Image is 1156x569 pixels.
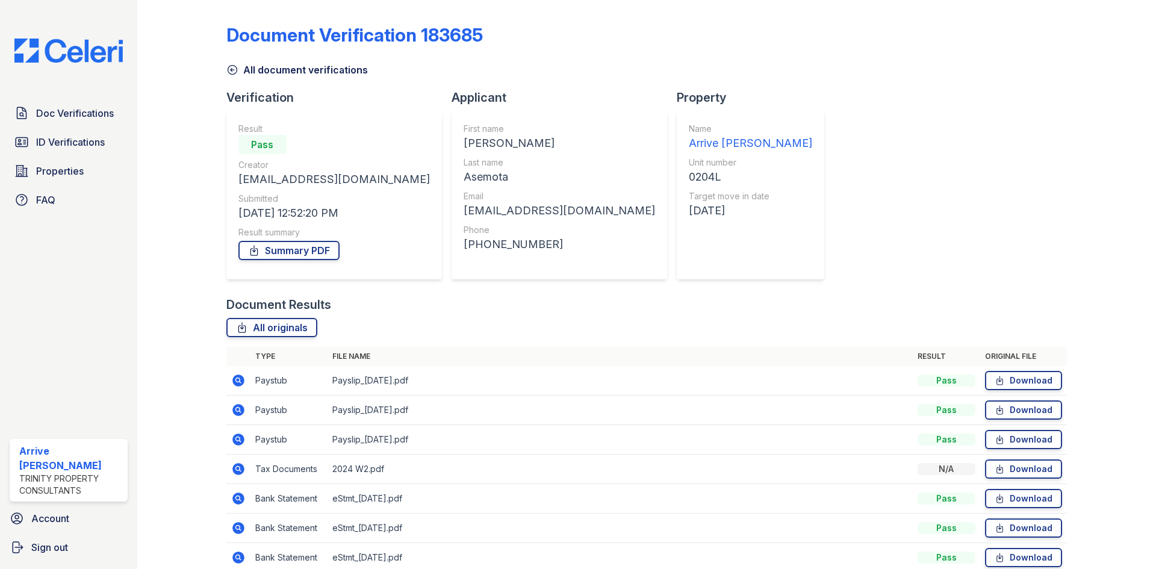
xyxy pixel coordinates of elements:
[328,484,913,514] td: eStmt_[DATE].pdf
[36,106,114,120] span: Doc Verifications
[328,366,913,396] td: Payslip_[DATE].pdf
[464,169,655,185] div: Asemota
[328,396,913,425] td: Payslip_[DATE].pdf
[36,164,84,178] span: Properties
[250,396,328,425] td: Paystub
[328,514,913,543] td: eStmt_[DATE].pdf
[985,430,1062,449] a: Download
[918,434,975,446] div: Pass
[918,493,975,505] div: Pass
[238,159,430,171] div: Creator
[918,375,975,387] div: Pass
[5,506,132,530] a: Account
[250,514,328,543] td: Bank Statement
[19,444,123,473] div: Arrive [PERSON_NAME]
[226,24,483,46] div: Document Verification 183685
[689,190,812,202] div: Target move in date
[10,130,128,154] a: ID Verifications
[250,366,328,396] td: Paystub
[5,535,132,559] a: Sign out
[10,101,128,125] a: Doc Verifications
[985,459,1062,479] a: Download
[10,188,128,212] a: FAQ
[452,89,677,106] div: Applicant
[238,226,430,238] div: Result summary
[918,463,975,475] div: N/A
[464,236,655,253] div: [PHONE_NUMBER]
[918,404,975,416] div: Pass
[689,169,812,185] div: 0204L
[328,347,913,366] th: File name
[677,89,834,106] div: Property
[328,425,913,455] td: Payslip_[DATE].pdf
[985,489,1062,508] a: Download
[10,159,128,183] a: Properties
[985,371,1062,390] a: Download
[328,455,913,484] td: 2024 W2.pdf
[689,157,812,169] div: Unit number
[464,123,655,135] div: First name
[464,202,655,219] div: [EMAIL_ADDRESS][DOMAIN_NAME]
[238,123,430,135] div: Result
[226,63,368,77] a: All document verifications
[464,224,655,236] div: Phone
[250,484,328,514] td: Bank Statement
[31,540,68,555] span: Sign out
[238,241,340,260] a: Summary PDF
[985,518,1062,538] a: Download
[689,135,812,152] div: Arrive [PERSON_NAME]
[226,296,331,313] div: Document Results
[238,171,430,188] div: [EMAIL_ADDRESS][DOMAIN_NAME]
[250,347,328,366] th: Type
[913,347,980,366] th: Result
[918,552,975,564] div: Pass
[980,347,1067,366] th: Original file
[226,318,317,337] a: All originals
[985,548,1062,567] a: Download
[918,522,975,534] div: Pass
[464,190,655,202] div: Email
[689,123,812,152] a: Name Arrive [PERSON_NAME]
[689,123,812,135] div: Name
[464,157,655,169] div: Last name
[985,400,1062,420] a: Download
[36,135,105,149] span: ID Verifications
[250,455,328,484] td: Tax Documents
[689,202,812,219] div: [DATE]
[19,473,123,497] div: Trinity Property Consultants
[238,193,430,205] div: Submitted
[31,511,69,526] span: Account
[464,135,655,152] div: [PERSON_NAME]
[238,135,287,154] div: Pass
[238,205,430,222] div: [DATE] 12:52:20 PM
[250,425,328,455] td: Paystub
[5,39,132,63] img: CE_Logo_Blue-a8612792a0a2168367f1c8372b55b34899dd931a85d93a1a3d3e32e68fde9ad4.png
[36,193,55,207] span: FAQ
[226,89,452,106] div: Verification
